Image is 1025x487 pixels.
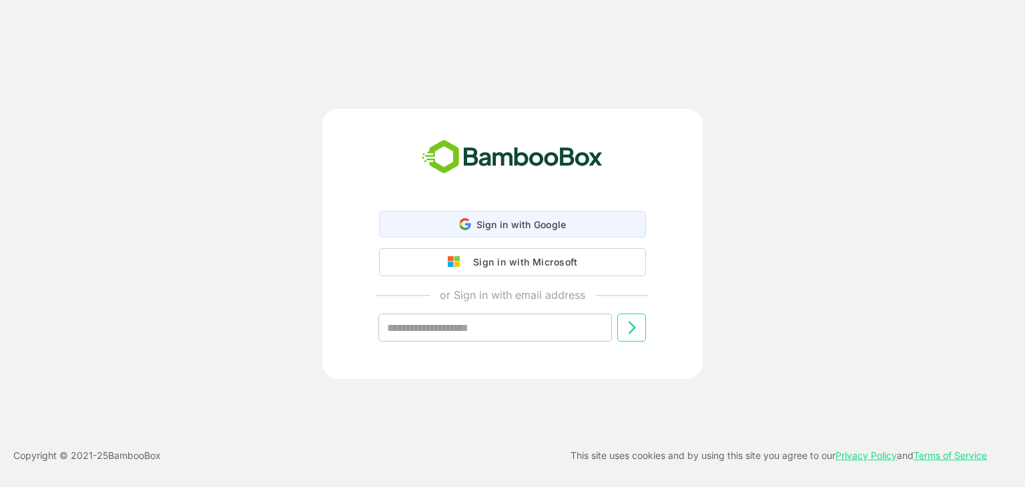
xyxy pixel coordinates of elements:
p: or Sign in with email address [440,287,585,303]
button: Sign in with Microsoft [379,248,646,276]
div: Sign in with Microsoft [466,254,577,271]
img: google [448,256,466,268]
div: Sign in with Google [379,211,646,237]
a: Privacy Policy [835,450,897,461]
p: Copyright © 2021- 25 BambooBox [13,448,161,464]
a: Terms of Service [914,450,987,461]
span: Sign in with Google [476,219,567,230]
img: bamboobox [414,135,610,179]
p: This site uses cookies and by using this site you agree to our and [571,448,987,464]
